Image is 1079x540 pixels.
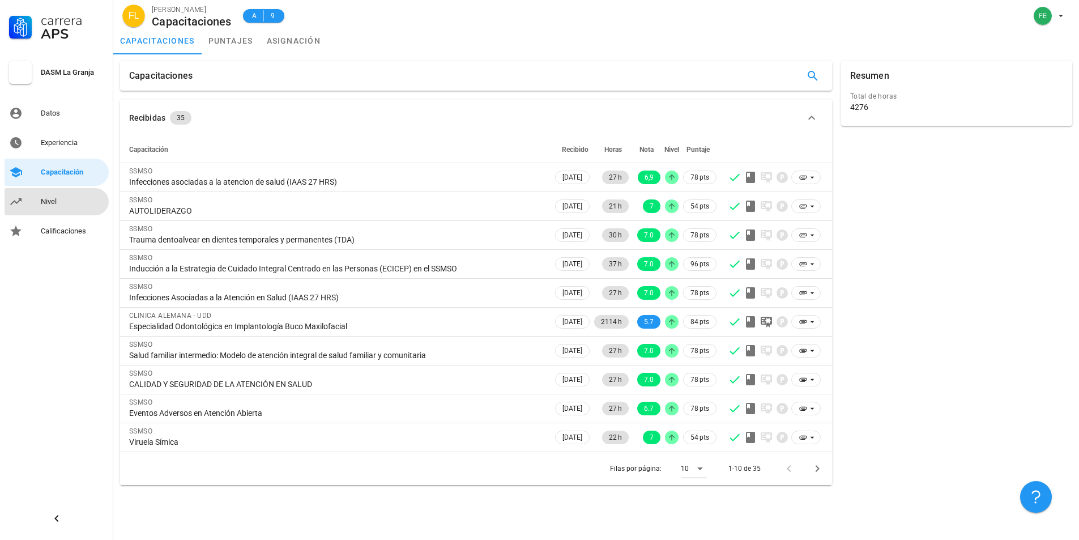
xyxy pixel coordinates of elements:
[152,4,232,15] div: [PERSON_NAME]
[129,177,544,187] div: Infecciones asociadas a la atencion de salud (IAAS 27 HRS)
[129,263,544,274] div: Inducción a la Estrategia de Cuidado Integral Centrado en las Personas (ECICEP) en el SSMSO
[650,199,654,213] span: 7
[553,136,592,163] th: Recibido
[609,228,622,242] span: 30 h
[609,373,622,386] span: 27 h
[690,229,709,241] span: 78 pts
[129,283,152,291] span: SSMSO
[644,286,654,300] span: 7.0
[5,218,109,245] a: Calificaciones
[129,312,211,320] span: CLINICA ALEMANA - UDD
[664,146,679,154] span: Nivel
[644,228,654,242] span: 7.0
[663,136,681,163] th: Nivel
[686,146,710,154] span: Puntaje
[650,431,654,444] span: 7
[129,206,544,216] div: AUTOLIDERAZGO
[268,10,278,22] span: 9
[644,315,654,329] span: 5.7
[681,136,719,163] th: Puntaje
[807,458,828,479] button: Página siguiente
[1034,7,1052,25] div: avatar
[129,235,544,245] div: Trauma dentoalvear en dientes temporales y permanentes (TDA)
[631,136,663,163] th: Nota
[690,345,709,356] span: 78 pts
[644,344,654,358] span: 7.0
[609,199,622,213] span: 21 h
[5,129,109,156] a: Experiencia
[129,350,544,360] div: Salud familiar intermedio: Modelo de atención integral de salud familiar y comunitaria
[604,146,622,154] span: Horas
[644,402,654,415] span: 6.7
[639,146,654,154] span: Nota
[609,344,622,358] span: 27 h
[609,257,622,271] span: 37 h
[129,196,152,204] span: SSMSO
[690,172,709,183] span: 78 pts
[129,254,152,262] span: SSMSO
[562,316,582,328] span: [DATE]
[690,432,709,443] span: 54 pts
[690,287,709,299] span: 78 pts
[681,460,707,478] div: 10Filas por página:
[129,225,152,233] span: SSMSO
[129,379,544,389] div: CALIDAD Y SEGURIDAD DE LA ATENCIÓN EN SALUD
[562,287,582,299] span: [DATE]
[202,27,260,54] a: puntajes
[129,321,544,331] div: Especialidad Odontológica en Implantología Buco Maxilofacial
[562,373,582,386] span: [DATE]
[120,136,553,163] th: Capacitación
[129,112,165,124] div: Recibidas
[129,427,152,435] span: SSMSO
[562,258,582,270] span: [DATE]
[129,437,544,447] div: Viruela Símica
[562,431,582,444] span: [DATE]
[562,229,582,241] span: [DATE]
[609,171,622,184] span: 27 h
[690,403,709,414] span: 78 pts
[129,292,544,303] div: Infecciones Asociadas a la Atención en Salud (IAAS 27 HRS)
[129,369,152,377] span: SSMSO
[562,345,582,357] span: [DATE]
[562,146,588,154] span: Recibido
[129,61,193,91] div: Capacitaciones
[41,168,104,177] div: Capacitación
[592,136,631,163] th: Horas
[728,464,761,474] div: 1-10 de 35
[5,100,109,127] a: Datos
[41,227,104,236] div: Calificaciones
[681,464,689,474] div: 10
[41,68,104,77] div: DASM La Granja
[601,315,622,329] span: 2114 h
[610,452,707,485] div: Filas por página:
[645,171,654,184] span: 6,9
[690,374,709,385] span: 78 pts
[690,316,709,328] span: 84 pts
[41,197,104,206] div: Nivel
[609,431,622,444] span: 22 h
[41,109,104,118] div: Datos
[690,201,709,212] span: 54 pts
[609,402,622,415] span: 27 h
[644,257,654,271] span: 7.0
[122,5,145,27] div: avatar
[113,27,202,54] a: capacitaciones
[850,91,1063,102] div: Total de horas
[129,5,139,27] span: FL
[129,167,152,175] span: SSMSO
[562,171,582,184] span: [DATE]
[129,398,152,406] span: SSMSO
[250,10,259,22] span: A
[5,159,109,186] a: Capacitación
[260,27,328,54] a: asignación
[850,102,868,112] div: 4276
[562,402,582,415] span: [DATE]
[690,258,709,270] span: 96 pts
[609,286,622,300] span: 27 h
[41,14,104,27] div: Carrera
[562,200,582,212] span: [DATE]
[644,373,654,386] span: 7.0
[41,27,104,41] div: APS
[41,138,104,147] div: Experiencia
[850,61,889,91] div: Resumen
